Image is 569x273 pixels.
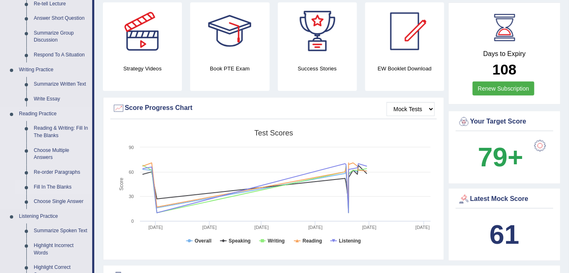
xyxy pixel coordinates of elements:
[229,238,251,244] tspan: Speaking
[458,193,551,205] div: Latest Mock Score
[15,209,92,224] a: Listening Practice
[458,50,551,58] h4: Days to Expiry
[129,170,134,175] text: 60
[15,107,92,121] a: Reading Practice
[129,145,134,150] text: 90
[492,61,516,77] b: 108
[15,63,92,77] a: Writing Practice
[190,64,269,73] h4: Book PTE Exam
[149,225,163,230] tspan: [DATE]
[119,178,124,191] tspan: Score
[30,224,92,238] a: Summarize Spoken Text
[30,238,92,260] a: Highlight Incorrect Words
[30,11,92,26] a: Answer Short Question
[473,82,535,96] a: Renew Subscription
[278,64,357,73] h4: Success Stories
[30,121,92,143] a: Reading & Writing: Fill In The Blanks
[308,225,323,230] tspan: [DATE]
[415,225,430,230] tspan: [DATE]
[362,225,377,230] tspan: [DATE]
[30,92,92,107] a: Write Essay
[30,194,92,209] a: Choose Single Answer
[254,225,269,230] tspan: [DATE]
[254,129,293,137] tspan: Test scores
[129,194,134,199] text: 30
[30,180,92,195] a: Fill In The Blanks
[203,225,217,230] tspan: [DATE]
[103,64,182,73] h4: Strategy Videos
[30,77,92,92] a: Summarize Written Text
[30,143,92,165] a: Choose Multiple Answers
[303,238,322,244] tspan: Reading
[458,116,551,128] div: Your Target Score
[131,219,134,224] text: 0
[339,238,361,244] tspan: Listening
[195,238,212,244] tspan: Overall
[365,64,444,73] h4: EW Booklet Download
[30,165,92,180] a: Re-order Paragraphs
[478,142,523,172] b: 79+
[30,48,92,63] a: Respond To A Situation
[30,26,92,48] a: Summarize Group Discussion
[268,238,285,244] tspan: Writing
[490,219,519,250] b: 61
[112,102,435,114] div: Score Progress Chart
